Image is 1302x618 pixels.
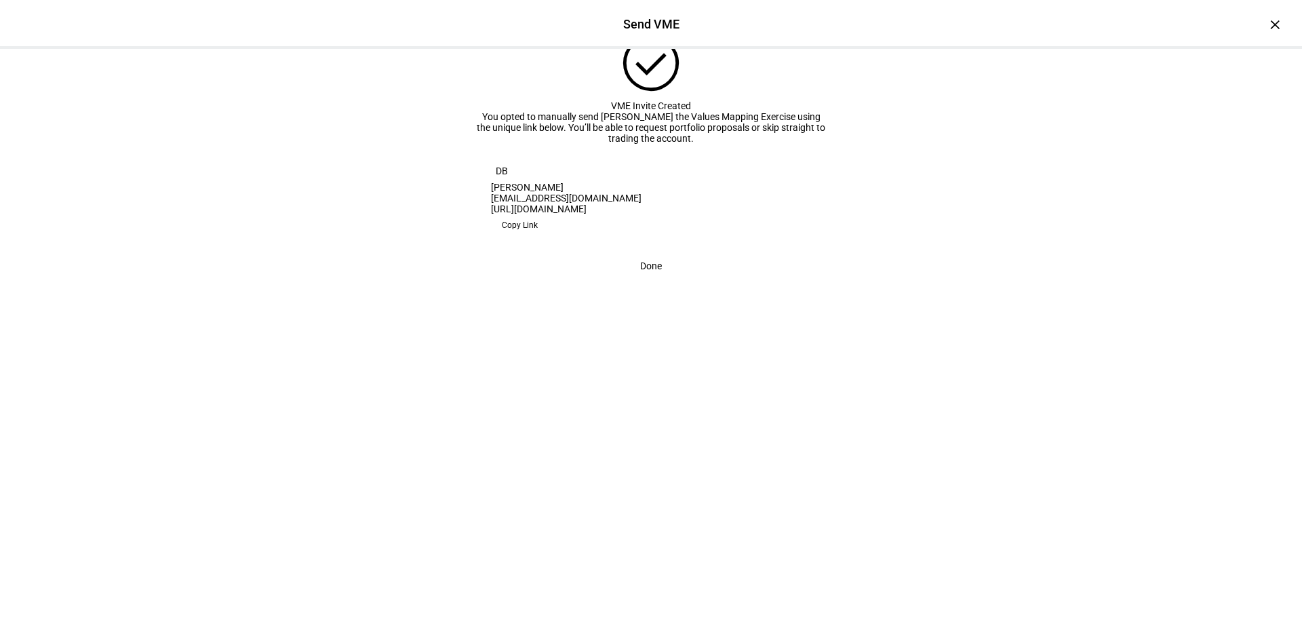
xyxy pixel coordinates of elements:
[624,252,678,279] button: Done
[491,214,549,236] button: Copy Link
[616,28,686,98] mat-icon: check_circle
[475,111,827,144] div: You opted to manually send [PERSON_NAME] the Values Mapping Exercise using the unique link below....
[491,204,811,214] div: [URL][DOMAIN_NAME]
[640,252,662,279] span: Done
[491,182,811,193] div: [PERSON_NAME]
[1264,14,1286,35] div: ×
[491,193,811,204] div: [EMAIL_ADDRESS][DOMAIN_NAME]
[475,100,827,111] div: VME Invite Created
[502,214,538,236] span: Copy Link
[491,160,513,182] div: DB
